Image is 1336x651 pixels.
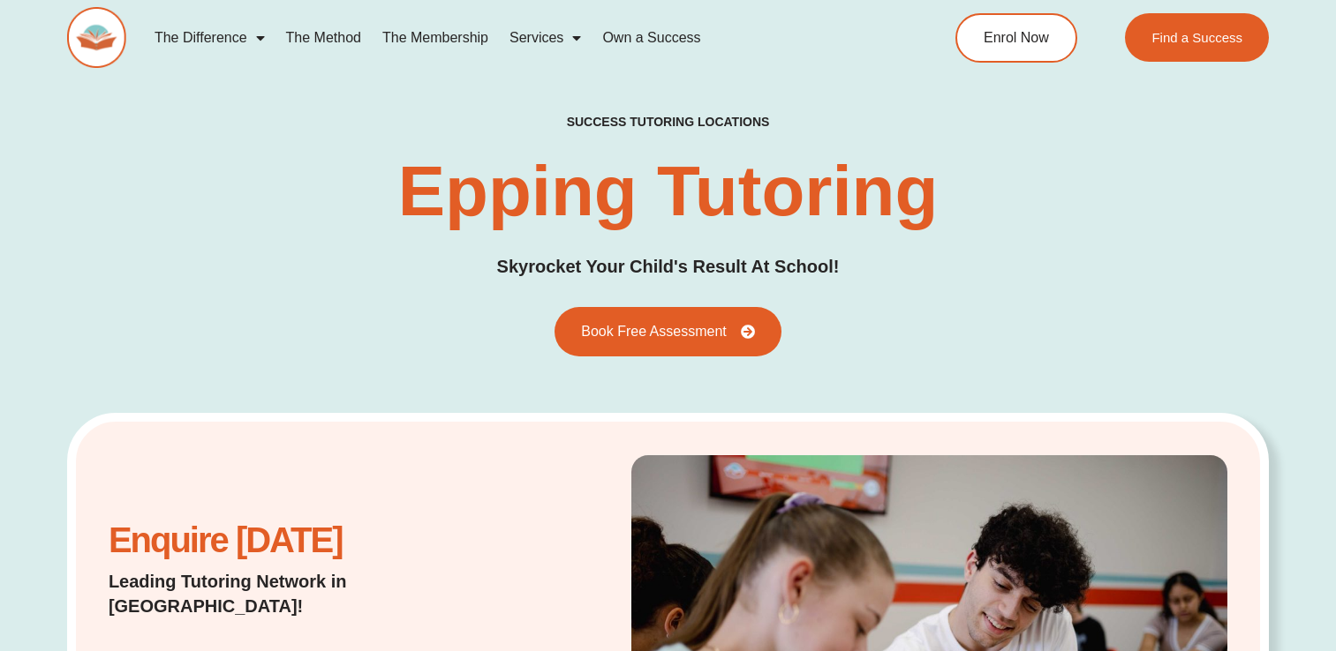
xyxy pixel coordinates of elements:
[398,156,939,227] h1: Epping Tutoring
[1152,31,1243,44] span: Find a Success
[499,18,592,58] a: Services
[984,31,1049,45] span: Enrol Now
[592,18,711,58] a: Own a Success
[109,569,510,618] h2: Leading Tutoring Network in [GEOGRAPHIC_DATA]!
[109,529,510,551] h2: Enquire [DATE]
[555,307,781,356] a: Book Free Assessment
[1126,13,1270,62] a: Find a Success
[144,18,276,58] a: The Difference
[144,18,887,58] nav: Menu
[276,18,372,58] a: The Method
[372,18,499,58] a: The Membership
[581,325,727,339] span: Book Free Assessment
[955,13,1077,63] a: Enrol Now
[497,253,840,281] h2: Skyrocket Your Child's Result At School!
[567,114,770,130] h2: success tutoring locations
